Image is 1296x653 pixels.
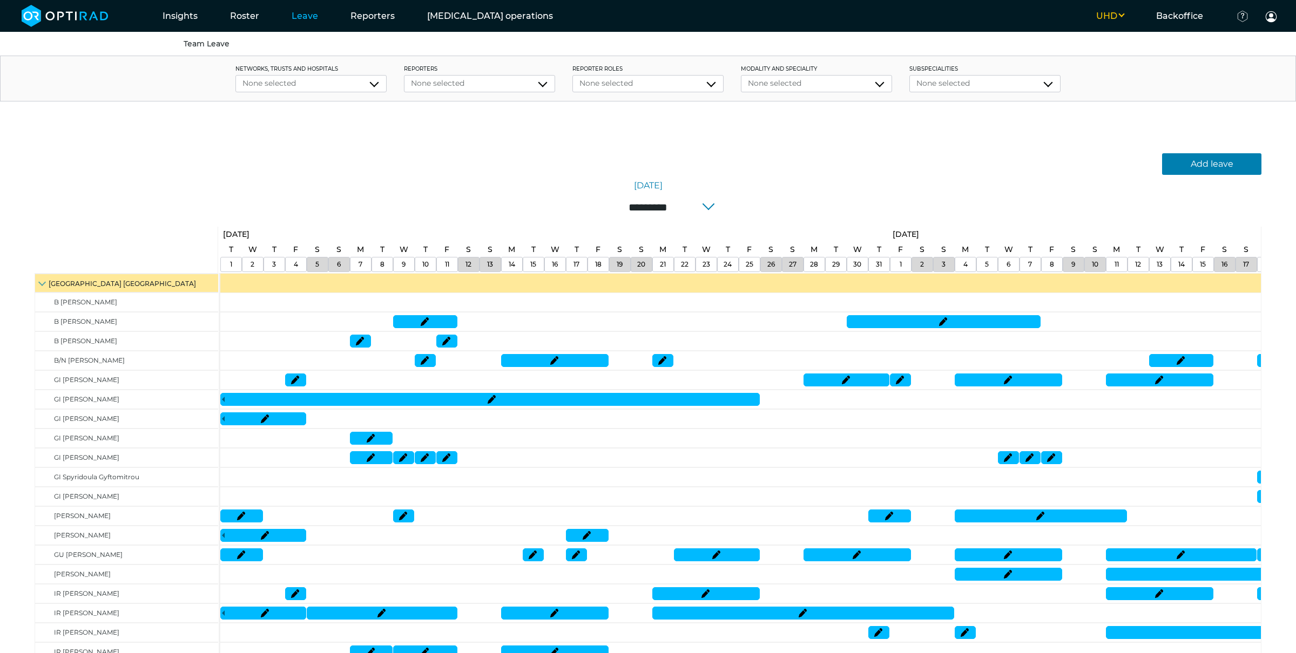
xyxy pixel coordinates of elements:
[850,242,865,257] a: July 30, 2025
[890,227,922,242] a: August 1, 2025
[895,242,906,257] a: August 1, 2025
[463,257,474,271] a: July 12, 2025
[1154,257,1165,271] a: August 13, 2025
[1090,242,1100,257] a: August 10, 2025
[741,65,892,73] label: Modality and Speciality
[680,242,690,257] a: July 22, 2025
[1047,242,1057,257] a: August 8, 2025
[1162,153,1261,175] a: Add leave
[356,257,365,271] a: July 7, 2025
[291,257,301,271] a: July 4, 2025
[939,257,948,271] a: August 3, 2025
[377,257,387,271] a: July 8, 2025
[246,242,260,257] a: July 2, 2025
[235,65,387,73] label: networks, trusts and hospitals
[54,414,119,423] span: GI [PERSON_NAME]
[54,492,119,500] span: GI [PERSON_NAME]
[377,242,387,257] a: July 8, 2025
[636,242,646,257] a: July 20, 2025
[766,242,776,257] a: July 26, 2025
[1025,257,1035,271] a: August 7, 2025
[269,257,279,271] a: July 3, 2025
[829,257,842,271] a: July 29, 2025
[442,242,452,257] a: July 11, 2025
[765,257,778,271] a: July 26, 2025
[54,473,139,481] span: GI Spyridoula Gyftomitrou
[657,257,669,271] a: July 21, 2025
[1089,257,1101,271] a: August 10, 2025
[1198,242,1208,257] a: August 15, 2025
[1025,242,1035,257] a: August 7, 2025
[463,242,474,257] a: July 12, 2025
[1197,257,1209,271] a: August 15, 2025
[248,257,257,271] a: July 2, 2025
[982,242,992,257] a: August 5, 2025
[54,453,119,461] span: GI [PERSON_NAME]
[54,434,119,442] span: GI [PERSON_NAME]
[54,337,117,345] span: B [PERSON_NAME]
[808,242,820,257] a: July 28, 2025
[959,242,971,257] a: August 4, 2025
[748,78,885,89] div: None selected
[1069,257,1078,271] a: August 9, 2025
[1176,257,1187,271] a: August 14, 2025
[411,78,548,89] div: None selected
[700,257,713,271] a: July 23, 2025
[54,589,119,597] span: IR [PERSON_NAME]
[807,257,821,271] a: July 28, 2025
[1219,257,1230,271] a: August 16, 2025
[421,242,430,257] a: July 10, 2025
[1110,242,1123,257] a: August 11, 2025
[1240,257,1252,271] a: August 17, 2025
[1133,242,1143,257] a: August 12, 2025
[242,78,380,89] div: None selected
[485,242,495,257] a: July 13, 2025
[579,78,717,89] div: None selected
[404,65,555,73] label: Reporters
[549,257,561,271] a: July 16, 2025
[54,512,111,520] span: [PERSON_NAME]
[54,570,111,578] span: [PERSON_NAME]
[592,257,604,271] a: July 18, 2025
[54,395,119,403] span: GI [PERSON_NAME]
[312,242,322,257] a: July 5, 2025
[1068,242,1078,257] a: August 9, 2025
[897,257,905,271] a: August 1, 2025
[916,78,1054,89] div: None selected
[506,257,518,271] a: July 14, 2025
[54,298,117,306] span: B [PERSON_NAME]
[1002,242,1016,257] a: August 6, 2025
[961,257,970,271] a: August 4, 2025
[721,257,734,271] a: July 24, 2025
[54,531,111,539] span: [PERSON_NAME]
[850,257,864,271] a: July 30, 2025
[220,227,252,242] a: July 1, 2025
[874,242,884,257] a: July 31, 2025
[269,242,279,257] a: July 3, 2025
[184,39,230,49] a: Team Leave
[1132,257,1144,271] a: August 12, 2025
[397,242,411,257] a: July 9, 2025
[699,242,713,257] a: July 23, 2025
[571,257,582,271] a: July 17, 2025
[634,179,663,192] a: [DATE]
[442,257,452,271] a: July 11, 2025
[917,242,927,257] a: August 2, 2025
[1177,242,1186,257] a: August 14, 2025
[54,376,119,384] span: GI [PERSON_NAME]
[615,242,625,257] a: July 19, 2025
[1004,257,1013,271] a: August 6, 2025
[744,242,754,257] a: July 25, 2025
[54,356,125,364] span: B/N [PERSON_NAME]
[786,257,799,271] a: July 27, 2025
[743,257,756,271] a: July 25, 2025
[291,242,301,257] a: July 4, 2025
[529,242,538,257] a: July 15, 2025
[634,257,648,271] a: July 20, 2025
[528,257,539,271] a: July 15, 2025
[614,257,625,271] a: July 19, 2025
[54,317,117,325] span: B [PERSON_NAME]
[593,242,603,257] a: July 18, 2025
[54,609,119,617] span: IR [PERSON_NAME]
[787,242,798,257] a: July 27, 2025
